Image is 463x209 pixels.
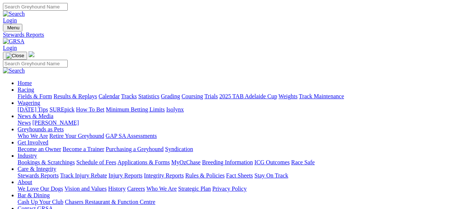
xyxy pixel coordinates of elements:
[18,199,460,205] div: Bar & Dining
[49,133,104,139] a: Retire Your Greyhound
[106,106,165,113] a: Minimum Betting Limits
[226,172,253,179] a: Fact Sheets
[108,172,142,179] a: Injury Reports
[106,146,164,152] a: Purchasing a Greyhound
[18,120,460,126] div: News & Media
[219,93,277,99] a: 2025 TAB Adelaide Cup
[18,139,48,146] a: Get Involved
[18,153,37,159] a: Industry
[3,52,27,60] button: Toggle navigation
[299,93,344,99] a: Track Maintenance
[279,93,298,99] a: Weights
[3,60,68,67] input: Search
[212,186,247,192] a: Privacy Policy
[3,45,17,51] a: Login
[171,159,201,165] a: MyOzChase
[254,172,288,179] a: Stay On Track
[18,106,460,113] div: Wagering
[7,25,19,30] span: Menu
[182,93,203,99] a: Coursing
[18,186,460,192] div: About
[64,186,107,192] a: Vision and Values
[60,172,107,179] a: Track Injury Rebate
[18,87,34,93] a: Racing
[204,93,218,99] a: Trials
[121,93,137,99] a: Tracks
[3,11,25,17] img: Search
[161,93,180,99] a: Grading
[18,133,460,139] div: Greyhounds as Pets
[3,24,22,32] button: Toggle navigation
[18,126,64,132] a: Greyhounds as Pets
[29,51,34,57] img: logo-grsa-white.png
[98,93,120,99] a: Calendar
[76,106,105,113] a: How To Bet
[18,166,56,172] a: Care & Integrity
[144,172,184,179] a: Integrity Reports
[18,146,460,153] div: Get Involved
[6,53,24,59] img: Close
[18,93,460,100] div: Racing
[178,186,211,192] a: Strategic Plan
[117,159,170,165] a: Applications & Forms
[18,106,48,113] a: [DATE] Tips
[127,186,145,192] a: Careers
[18,172,59,179] a: Stewards Reports
[18,100,40,106] a: Wagering
[3,32,460,38] a: Stewards Reports
[146,186,177,192] a: Who We Are
[166,106,184,113] a: Isolynx
[18,146,61,152] a: Become an Owner
[65,199,155,205] a: Chasers Restaurant & Function Centre
[18,120,31,126] a: News
[18,172,460,179] div: Care & Integrity
[3,67,25,74] img: Search
[76,159,116,165] a: Schedule of Fees
[18,113,53,119] a: News & Media
[32,120,79,126] a: [PERSON_NAME]
[3,3,68,11] input: Search
[53,93,97,99] a: Results & Replays
[3,17,17,23] a: Login
[254,159,290,165] a: ICG Outcomes
[18,159,460,166] div: Industry
[49,106,74,113] a: SUREpick
[138,93,160,99] a: Statistics
[165,146,193,152] a: Syndication
[18,133,48,139] a: Who We Are
[18,186,63,192] a: We Love Our Dogs
[18,192,50,198] a: Bar & Dining
[18,93,52,99] a: Fields & Form
[291,159,314,165] a: Race Safe
[3,38,25,45] img: GRSA
[18,179,32,185] a: About
[185,172,225,179] a: Rules & Policies
[106,133,157,139] a: GAP SA Assessments
[63,146,104,152] a: Become a Trainer
[18,80,32,86] a: Home
[202,159,253,165] a: Breeding Information
[18,159,75,165] a: Bookings & Scratchings
[18,199,63,205] a: Cash Up Your Club
[108,186,126,192] a: History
